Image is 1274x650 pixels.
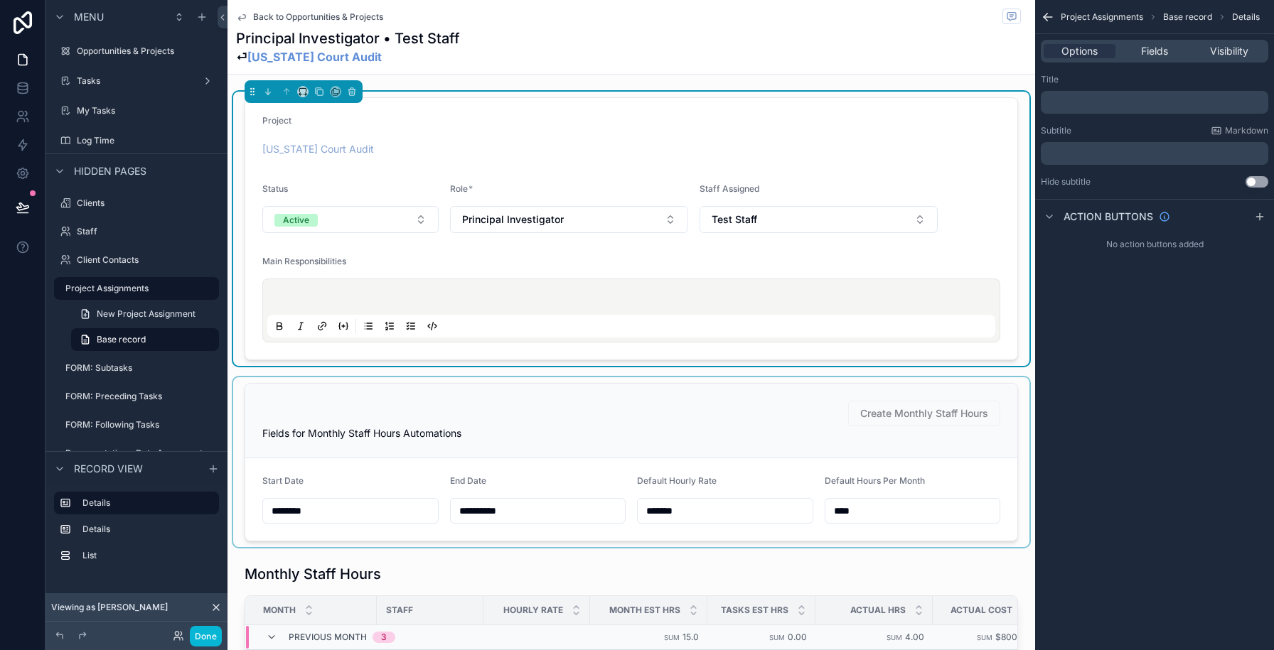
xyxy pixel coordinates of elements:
label: Clients [77,197,216,209]
span: Previous Month [289,632,367,643]
span: Role [450,183,468,194]
a: Back to Opportunities & Projects [236,11,383,23]
span: Record view [74,462,143,476]
div: No action buttons added [1035,233,1274,256]
a: Documentation • Data Agreements [54,442,219,465]
label: Log Time [77,135,216,146]
span: Visibility [1210,44,1248,58]
small: Sum [664,634,680,641]
label: Staff [77,226,216,237]
div: scrollable content [1041,91,1268,114]
span: New Project Assignment [97,308,196,320]
div: Active [283,214,309,227]
a: FORM: Preceding Tasks [54,385,219,408]
span: Tasks Est Hrs [721,605,788,616]
label: Project Assignments [65,283,210,294]
a: Staff [54,220,219,243]
span: Base record [97,334,146,345]
a: New Project Assignment [71,303,219,325]
span: Action buttons [1064,210,1153,224]
label: FORM: Preceding Tasks [65,391,216,402]
span: Main Responsibilities [262,256,346,266]
div: scrollable content [1041,142,1268,165]
span: Test Staff [712,212,757,227]
label: Hide subtitle [1041,176,1091,188]
span: Principal Investigator [462,212,564,227]
label: Opportunities & Projects [77,45,216,57]
span: Actual Cost [951,605,1012,616]
label: Client Contacts [77,254,216,266]
span: Menu [74,10,104,24]
div: 3 [381,632,387,643]
a: Base record [71,328,219,351]
span: Markdown [1225,125,1268,136]
a: Client Contacts [54,249,219,271]
a: Clients [54,192,219,215]
button: Select Button [262,206,439,233]
label: List [82,550,213,561]
span: Staff Assigned [700,183,759,194]
span: Month Est Hrs [609,605,680,616]
span: Hourly Rate [503,605,563,616]
label: Tasks [77,75,196,87]
a: [US_STATE] Court Audit [247,50,382,64]
label: FORM: Subtasks [65,362,216,374]
span: Project [262,115,291,126]
span: Back to Opportunities & Projects [253,11,383,23]
label: FORM: Following Tasks [65,419,216,430]
a: Tasks [54,70,219,92]
span: 4.00 [905,632,924,642]
div: scrollable content [45,485,227,581]
label: Documentation • Data Agreements [65,448,216,459]
span: Base record [1163,11,1212,23]
label: Subtitle [1041,125,1071,136]
a: Opportunities & Projects [54,40,219,63]
a: Markdown [1211,125,1268,136]
span: $800.00 [995,632,1031,642]
button: Select Button [450,206,688,233]
label: Title [1041,74,1059,85]
h1: Principal Investigator • Test Staff [236,28,460,48]
span: Hidden pages [74,164,146,178]
label: Details [82,524,213,535]
a: FORM: Following Tasks [54,413,219,436]
span: Fields [1141,44,1168,58]
button: Done [190,626,222,646]
a: [US_STATE] Court Audit [262,142,374,156]
span: 0.00 [788,632,807,642]
small: Sum [977,634,992,641]
strong: ⏎ [236,48,460,65]
span: Project Assignments [1061,11,1143,23]
label: Details [82,497,208,509]
span: 15.0 [682,632,699,642]
a: My Tasks [54,99,219,122]
span: Status [262,183,288,194]
span: Month [263,605,296,616]
span: Viewing as [PERSON_NAME] [51,602,168,613]
button: Select Button [700,206,938,233]
a: Project Assignments [54,277,219,300]
span: Options [1061,44,1098,58]
span: Details [1232,11,1260,23]
label: My Tasks [77,105,216,117]
span: Staff [386,605,413,616]
small: Sum [887,634,902,641]
small: Sum [769,634,785,641]
span: Actual Hrs [850,605,906,616]
a: FORM: Subtasks [54,357,219,379]
a: Log Time [54,129,219,152]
